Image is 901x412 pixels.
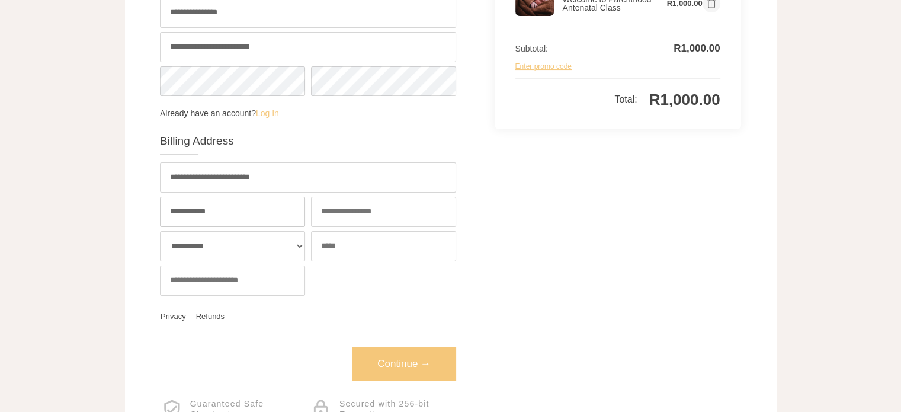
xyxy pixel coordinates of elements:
span: R1,000.00 [649,91,720,108]
a: Log In [256,108,279,118]
span: R1,000.00 [674,43,720,55]
span: Total: [614,91,637,108]
a: Refunds [195,309,225,326]
span: Subtotal: [515,43,645,55]
span: Already have an account? [160,109,456,117]
h3: Billing Address [160,135,456,156]
a: Enter promo code [515,62,572,71]
a: Privacy [160,309,187,326]
a: Continue [352,347,456,381]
